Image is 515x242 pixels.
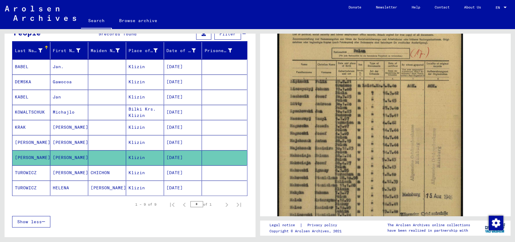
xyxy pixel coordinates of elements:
[112,13,165,28] a: Browse archive
[88,42,126,59] mat-header-cell: Maiden Name
[204,46,239,55] div: Prisoner #
[269,222,300,228] a: Legal notice
[50,135,88,150] mat-cell: [PERSON_NAME]
[50,59,88,74] mat-cell: Jan.
[12,42,50,59] mat-header-cell: Last Name
[126,150,164,165] mat-cell: Klizin
[164,165,202,180] mat-cell: [DATE]
[488,215,503,230] div: Change consent
[496,5,502,10] span: EN
[233,198,245,211] button: Last page
[126,135,164,150] mat-cell: Klizin
[12,120,50,135] mat-cell: KRAK
[387,222,470,228] p: The Arolsen Archives online collections
[50,90,88,104] mat-cell: Jan
[15,46,50,55] div: Last Name
[164,42,202,59] mat-header-cell: Date of Birth
[129,46,165,55] div: Place of Birth
[15,48,42,54] div: Last Name
[166,198,178,211] button: First page
[12,150,50,165] mat-cell: [PERSON_NAME]
[303,222,344,228] a: Privacy policy
[12,216,50,227] button: Show less
[164,90,202,104] mat-cell: [DATE]
[53,46,88,55] div: First Name
[178,198,190,211] button: Previous page
[126,105,164,120] mat-cell: Bilki Krs. Klizin
[12,90,50,104] mat-cell: KABEL
[164,181,202,195] mat-cell: [DATE]
[126,75,164,89] mat-cell: Klizin
[126,59,164,74] mat-cell: Klizin
[50,42,88,59] mat-header-cell: First Name
[269,228,344,234] p: Copyright © Arolsen Archives, 2021
[126,120,164,135] mat-cell: Klizin
[12,75,50,89] mat-cell: DEMSKA
[91,46,127,55] div: Maiden Name
[50,75,88,89] mat-cell: Gawocoa
[50,105,88,120] mat-cell: Michajlo
[214,28,241,40] button: Filter
[387,228,470,233] p: have been realized in partnership with
[126,90,164,104] mat-cell: Klizin
[202,42,247,59] mat-header-cell: Prisoner #
[164,120,202,135] mat-cell: [DATE]
[101,31,137,37] span: records found
[50,120,88,135] mat-cell: [PERSON_NAME]
[91,48,120,54] div: Maiden Name
[81,13,112,29] a: Search
[164,135,202,150] mat-cell: [DATE]
[221,198,233,211] button: Next page
[99,31,101,37] span: 9
[489,216,503,230] img: Change consent
[164,150,202,165] mat-cell: [DATE]
[126,165,164,180] mat-cell: Klizin
[135,202,156,207] div: 1 – 9 of 9
[204,48,232,54] div: Prisoner #
[53,48,80,54] div: First Name
[166,48,196,54] div: Date of Birth
[50,165,88,180] mat-cell: [PERSON_NAME]
[164,105,202,120] mat-cell: [DATE]
[126,42,164,59] mat-header-cell: Place of Birth
[12,59,50,74] mat-cell: BABEL
[50,150,88,165] mat-cell: [PERSON_NAME]
[12,165,50,180] mat-cell: TUROWICZ
[164,59,202,74] mat-cell: [DATE]
[17,219,42,224] span: Show less
[483,220,506,235] img: yv_logo.png
[166,46,203,55] div: Date of Birth
[5,6,76,21] img: Arolsen_neg.svg
[88,165,126,180] mat-cell: CHICHON
[164,75,202,89] mat-cell: [DATE]
[12,135,50,150] mat-cell: [PERSON_NAME]
[50,181,88,195] mat-cell: HELENA
[88,181,126,195] mat-cell: [PERSON_NAME]
[12,181,50,195] mat-cell: TUROWICZ
[269,222,344,228] div: |
[12,105,50,120] mat-cell: KOWALTSCHUK
[126,181,164,195] mat-cell: Klizin
[190,201,221,207] div: of 1
[129,48,158,54] div: Place of Birth
[219,31,236,37] span: Filter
